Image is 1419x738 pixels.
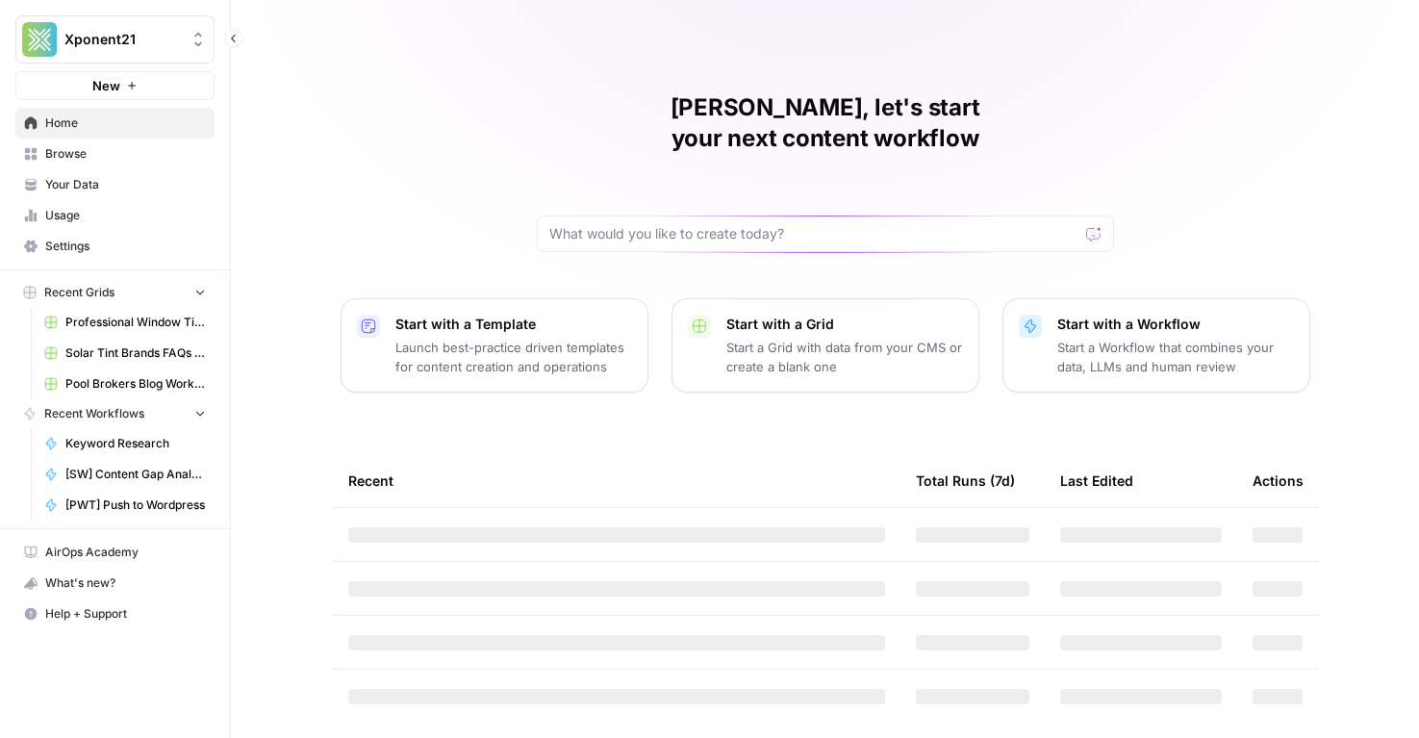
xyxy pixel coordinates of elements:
[1253,454,1304,507] div: Actions
[15,169,215,200] a: Your Data
[348,454,885,507] div: Recent
[64,30,181,49] span: Xponent21
[15,537,215,568] a: AirOps Academy
[45,605,206,623] span: Help + Support
[341,298,648,393] button: Start with a TemplateLaunch best-practice driven templates for content creation and operations
[537,92,1114,154] h1: [PERSON_NAME], let's start your next content workflow
[36,459,215,490] a: [SW] Content Gap Analysis - GPT5
[395,338,632,376] p: Launch best-practice driven templates for content creation and operations
[1057,315,1294,334] p: Start with a Workflow
[916,454,1015,507] div: Total Runs (7d)
[45,115,206,132] span: Home
[671,298,979,393] button: Start with a GridStart a Grid with data from your CMS or create a blank one
[1060,454,1133,507] div: Last Edited
[549,224,1078,243] input: What would you like to create today?
[15,598,215,629] button: Help + Support
[45,176,206,193] span: Your Data
[44,284,114,301] span: Recent Grids
[15,15,215,64] button: Workspace: Xponent21
[15,200,215,231] a: Usage
[45,207,206,224] span: Usage
[65,496,206,514] span: [PWT] Push to Wordpress
[45,544,206,561] span: AirOps Academy
[15,278,215,307] button: Recent Grids
[16,569,214,598] div: What's new?
[15,108,215,139] a: Home
[15,399,215,428] button: Recent Workflows
[36,428,215,459] a: Keyword Research
[45,238,206,255] span: Settings
[395,315,632,334] p: Start with a Template
[65,344,206,362] span: Solar Tint Brands FAQs Workflows
[44,405,144,422] span: Recent Workflows
[65,314,206,331] span: Professional Window Tinting
[92,76,120,95] span: New
[36,307,215,338] a: Professional Window Tinting
[65,435,206,452] span: Keyword Research
[726,315,963,334] p: Start with a Grid
[15,231,215,262] a: Settings
[1002,298,1310,393] button: Start with a WorkflowStart a Workflow that combines your data, LLMs and human review
[65,375,206,393] span: Pool Brokers Blog Workflow
[15,568,215,598] button: What's new?
[36,338,215,369] a: Solar Tint Brands FAQs Workflows
[15,71,215,100] button: New
[726,338,963,376] p: Start a Grid with data from your CMS or create a blank one
[15,139,215,169] a: Browse
[22,22,57,57] img: Xponent21 Logo
[36,490,215,521] a: [PWT] Push to Wordpress
[36,369,215,399] a: Pool Brokers Blog Workflow
[1057,338,1294,376] p: Start a Workflow that combines your data, LLMs and human review
[65,466,206,483] span: [SW] Content Gap Analysis - GPT5
[45,145,206,163] span: Browse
